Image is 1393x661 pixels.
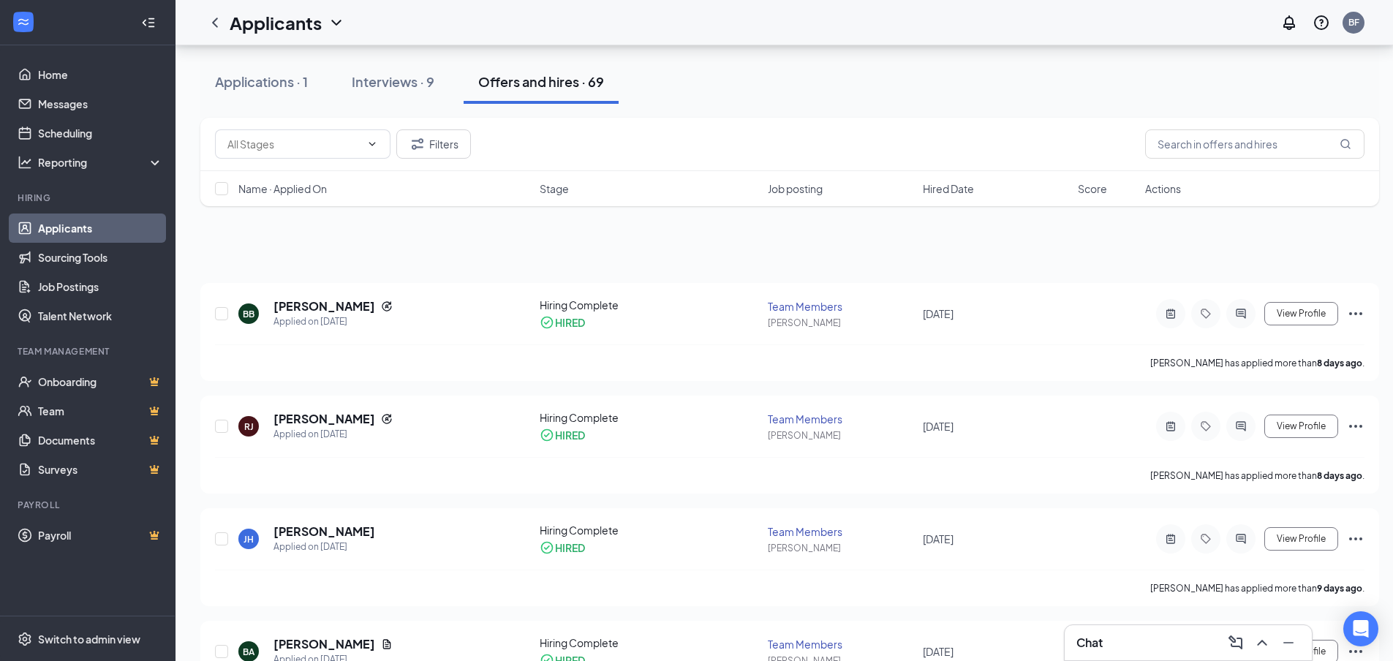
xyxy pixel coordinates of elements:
[768,542,914,554] div: [PERSON_NAME]
[768,429,914,442] div: [PERSON_NAME]
[540,410,759,425] div: Hiring Complete
[1317,583,1362,594] b: 9 days ago
[1264,302,1338,325] button: View Profile
[1277,631,1300,654] button: Minimize
[923,420,954,433] span: [DATE]
[1253,634,1271,651] svg: ChevronUp
[215,72,308,91] div: Applications · 1
[38,118,163,148] a: Scheduling
[1150,357,1364,369] p: [PERSON_NAME] has applied more than .
[1232,420,1250,432] svg: ActiveChat
[1347,305,1364,322] svg: Ellipses
[273,427,393,442] div: Applied on [DATE]
[18,345,160,358] div: Team Management
[540,298,759,312] div: Hiring Complete
[38,521,163,550] a: PayrollCrown
[1347,643,1364,660] svg: Ellipses
[243,646,254,658] div: BA
[1250,631,1274,654] button: ChevronUp
[38,301,163,330] a: Talent Network
[768,637,914,651] div: Team Members
[1277,309,1326,319] span: View Profile
[768,317,914,329] div: [PERSON_NAME]
[244,533,254,545] div: JH
[18,499,160,511] div: Payroll
[244,420,254,433] div: RJ
[18,155,32,170] svg: Analysis
[38,243,163,272] a: Sourcing Tools
[273,636,375,652] h5: [PERSON_NAME]
[38,632,140,646] div: Switch to admin view
[273,540,375,554] div: Applied on [DATE]
[1227,634,1245,651] svg: ComposeMessage
[555,428,585,442] div: HIRED
[1277,421,1326,431] span: View Profile
[1317,358,1362,369] b: 8 days ago
[1348,16,1359,29] div: BF
[273,411,375,427] h5: [PERSON_NAME]
[768,299,914,314] div: Team Members
[1277,534,1326,544] span: View Profile
[38,155,164,170] div: Reporting
[38,89,163,118] a: Messages
[38,214,163,243] a: Applicants
[141,15,156,30] svg: Collapse
[1343,611,1378,646] div: Open Intercom Messenger
[768,524,914,539] div: Team Members
[38,367,163,396] a: OnboardingCrown
[768,181,823,196] span: Job posting
[1340,138,1351,150] svg: MagnifyingGlass
[555,540,585,555] div: HIRED
[238,181,327,196] span: Name · Applied On
[227,136,360,152] input: All Stages
[18,632,32,646] svg: Settings
[1232,308,1250,320] svg: ActiveChat
[540,523,759,537] div: Hiring Complete
[381,638,393,650] svg: Document
[1150,582,1364,594] p: [PERSON_NAME] has applied more than .
[1197,533,1215,545] svg: Tag
[923,645,954,658] span: [DATE]
[1347,530,1364,548] svg: Ellipses
[923,307,954,320] span: [DATE]
[768,412,914,426] div: Team Members
[206,14,224,31] svg: ChevronLeft
[396,129,471,159] button: Filter Filters
[38,60,163,89] a: Home
[243,308,254,320] div: BB
[1224,631,1247,654] button: ComposeMessage
[38,426,163,455] a: DocumentsCrown
[38,396,163,426] a: TeamCrown
[352,72,434,91] div: Interviews · 9
[1162,308,1179,320] svg: ActiveNote
[1150,469,1364,482] p: [PERSON_NAME] has applied more than .
[1280,634,1297,651] svg: Minimize
[923,532,954,545] span: [DATE]
[923,181,974,196] span: Hired Date
[18,192,160,204] div: Hiring
[38,272,163,301] a: Job Postings
[273,524,375,540] h5: [PERSON_NAME]
[540,181,569,196] span: Stage
[478,72,604,91] div: Offers and hires · 69
[1197,308,1215,320] svg: Tag
[540,540,554,555] svg: CheckmarkCircle
[1145,181,1181,196] span: Actions
[1076,635,1103,651] h3: Chat
[1317,470,1362,481] b: 8 days ago
[409,135,426,153] svg: Filter
[540,428,554,442] svg: CheckmarkCircle
[540,315,554,330] svg: CheckmarkCircle
[273,298,375,314] h5: [PERSON_NAME]
[381,301,393,312] svg: Reapply
[1197,420,1215,432] svg: Tag
[328,14,345,31] svg: ChevronDown
[38,455,163,484] a: SurveysCrown
[1264,415,1338,438] button: View Profile
[1280,14,1298,31] svg: Notifications
[1162,420,1179,432] svg: ActiveNote
[1162,533,1179,545] svg: ActiveNote
[366,138,378,150] svg: ChevronDown
[273,314,393,329] div: Applied on [DATE]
